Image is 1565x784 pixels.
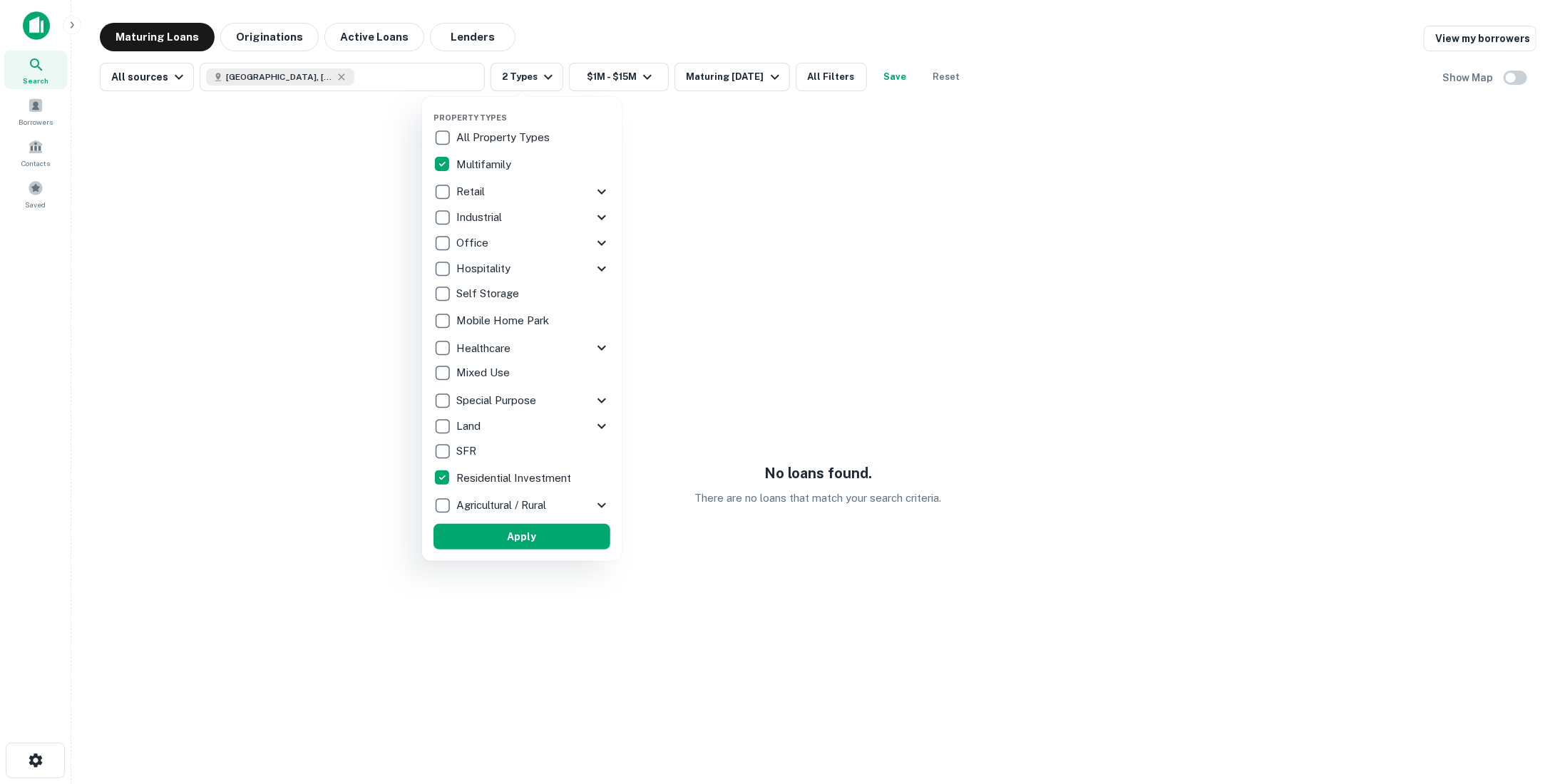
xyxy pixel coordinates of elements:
p: SFR [456,443,479,460]
p: Multifamily [456,156,514,173]
p: Residential Investment [456,470,574,487]
p: Mixed Use [456,364,513,381]
p: Healthcare [456,340,513,357]
div: Retail [433,179,610,205]
div: Healthcare [433,335,610,361]
p: Land [456,418,483,435]
p: Special Purpose [456,392,539,409]
div: Industrial [433,205,610,230]
div: Hospitality [433,256,610,282]
p: Agricultural / Rural [456,497,549,514]
iframe: Chat Widget [1494,670,1565,738]
div: Office [433,230,610,256]
p: Hospitality [456,260,513,277]
div: Land [433,413,610,439]
p: Industrial [456,209,505,226]
p: All Property Types [456,129,553,146]
span: Property Types [433,113,507,122]
p: Self Storage [456,285,522,302]
div: Special Purpose [433,388,610,413]
button: Apply [433,524,610,550]
div: Agricultural / Rural [433,492,610,518]
p: Office [456,234,491,252]
p: Retail [456,183,488,200]
p: Mobile Home Park [456,312,552,329]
